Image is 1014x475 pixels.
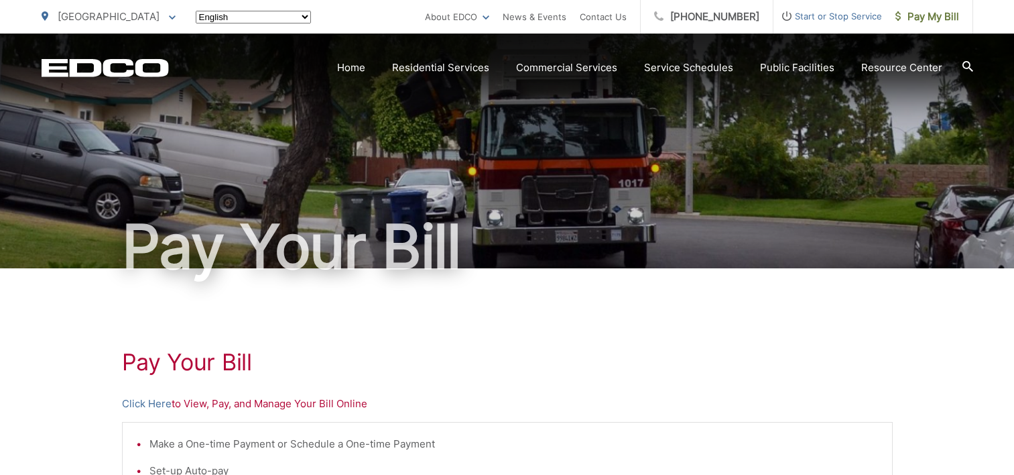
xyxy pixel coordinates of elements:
li: Make a One-time Payment or Schedule a One-time Payment [149,436,879,452]
a: Contact Us [580,9,627,25]
a: EDCD logo. Return to the homepage. [42,58,169,77]
select: Select a language [196,11,311,23]
a: Service Schedules [644,60,733,76]
a: Public Facilities [760,60,834,76]
span: Pay My Bill [895,9,959,25]
a: Home [337,60,365,76]
a: Click Here [122,396,172,412]
a: About EDCO [425,9,489,25]
a: Residential Services [392,60,489,76]
h1: Pay Your Bill [122,349,893,376]
p: to View, Pay, and Manage Your Bill Online [122,396,893,412]
a: Resource Center [861,60,942,76]
h1: Pay Your Bill [42,213,973,280]
span: [GEOGRAPHIC_DATA] [58,10,160,23]
a: Commercial Services [516,60,617,76]
a: News & Events [503,9,566,25]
